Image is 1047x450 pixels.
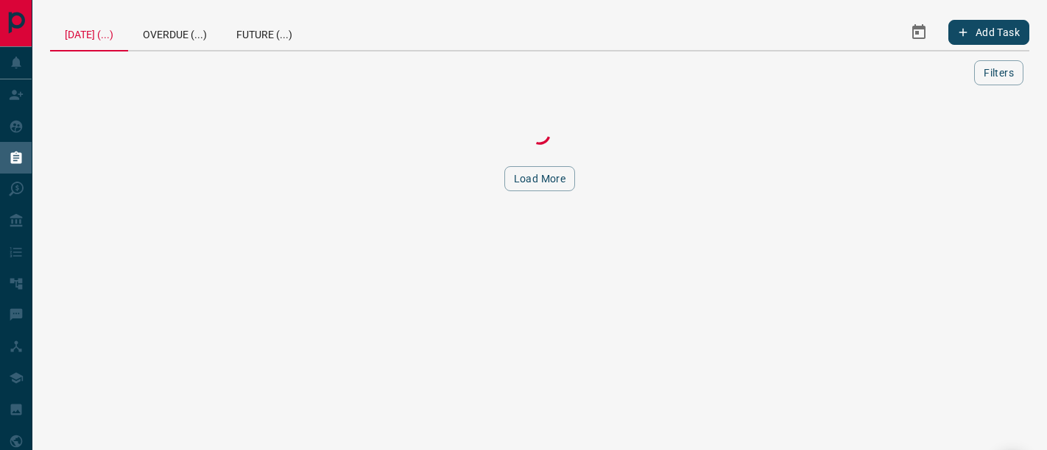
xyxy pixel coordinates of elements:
[466,119,613,149] div: Loading
[974,60,1023,85] button: Filters
[901,15,937,50] button: Select Date Range
[50,15,128,51] div: [DATE] (...)
[128,15,222,50] div: Overdue (...)
[222,15,307,50] div: Future (...)
[504,166,576,191] button: Load More
[948,20,1029,45] button: Add Task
